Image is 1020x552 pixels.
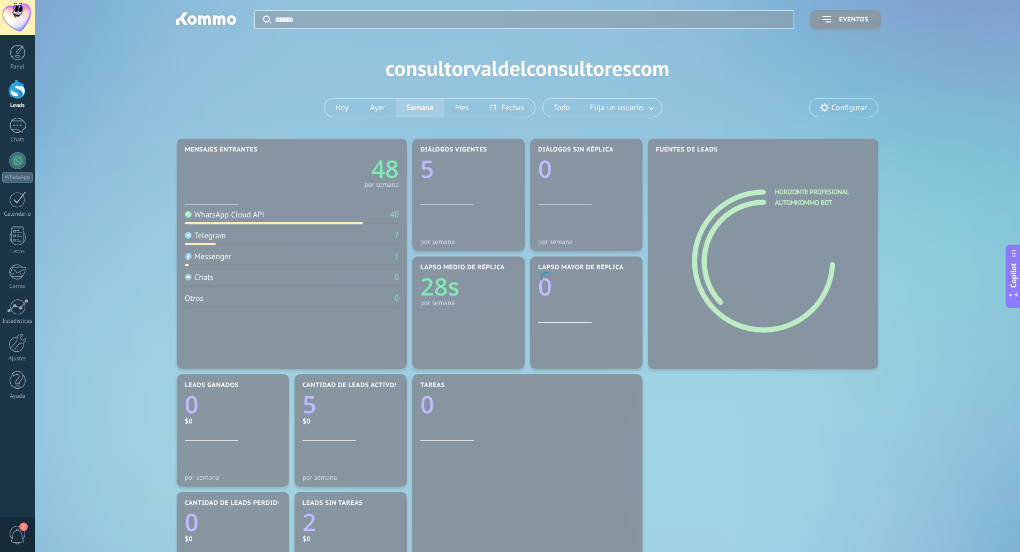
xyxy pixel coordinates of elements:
[2,248,33,255] div: Listas
[2,356,33,362] div: Ajustes
[2,318,33,325] div: Estadísticas
[2,102,33,109] div: Leads
[2,172,33,183] div: WhatsApp
[2,283,33,290] div: Correo
[2,64,33,71] div: Panel
[1008,263,1019,288] span: Copilot
[2,137,33,143] div: Chats
[2,393,33,400] div: Ayuda
[19,523,28,531] span: 2
[2,211,33,218] div: Calendario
